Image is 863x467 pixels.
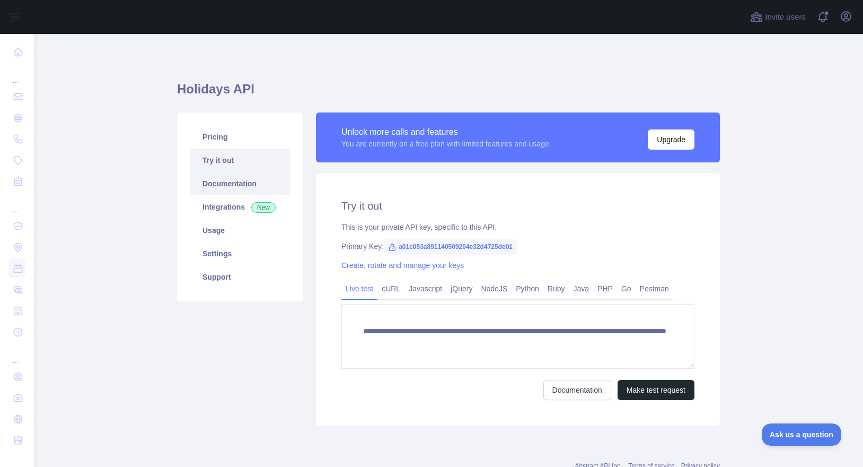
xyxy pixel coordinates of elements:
[446,280,477,297] a: jQuery
[341,139,549,149] div: You are currently on a free plan with limited features and usage
[765,11,806,23] span: Invite users
[190,265,290,289] a: Support
[190,242,290,265] a: Settings
[636,280,673,297] a: Postman
[384,239,517,255] span: a01c053a891140509204e32d4725de01
[512,280,543,297] a: Python
[341,198,694,213] h2: Try it out
[543,380,611,400] a: Documentation
[569,280,594,297] a: Java
[8,193,25,214] div: ...
[762,423,842,446] iframe: Toggle Customer Support
[593,280,617,297] a: PHP
[190,219,290,242] a: Usage
[341,222,694,232] div: This is your private API key, specific to this API.
[190,125,290,149] a: Pricing
[404,280,446,297] a: Javascript
[377,280,404,297] a: cURL
[648,129,694,150] button: Upgrade
[190,195,290,219] a: Integrations New
[190,172,290,195] a: Documentation
[618,380,694,400] button: Make test request
[748,8,808,25] button: Invite users
[8,64,25,85] div: ...
[8,344,25,365] div: ...
[190,149,290,172] a: Try it out
[251,202,276,213] span: New
[341,261,464,270] a: Create, rotate and manage your keys
[477,280,512,297] a: NodeJS
[543,280,569,297] a: Ruby
[341,241,694,252] div: Primary Key:
[177,81,720,106] h1: Holidays API
[341,280,377,297] a: Live test
[341,126,549,139] div: Unlock more calls and features
[617,280,636,297] a: Go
